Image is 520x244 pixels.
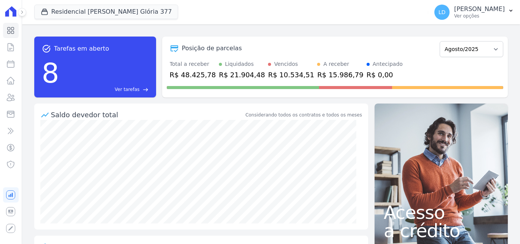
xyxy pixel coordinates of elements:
p: Ver opções [454,13,505,19]
div: R$ 15.986,79 [317,70,363,80]
div: Total a receber [170,60,216,68]
span: a crédito [384,222,499,240]
p: [PERSON_NAME] [454,5,505,13]
div: 8 [42,53,59,93]
div: Liquidados [225,60,254,68]
div: R$ 0,00 [367,70,403,80]
a: Ver tarefas east [62,86,148,93]
div: Antecipado [373,60,403,68]
span: LD [439,10,446,15]
span: Acesso [384,203,499,222]
div: Saldo devedor total [51,110,244,120]
span: task_alt [42,44,51,53]
button: LD [PERSON_NAME] Ver opções [428,2,520,23]
div: Posição de parcelas [182,44,242,53]
div: R$ 48.425,78 [170,70,216,80]
div: A receber [323,60,349,68]
div: R$ 10.534,51 [268,70,314,80]
span: east [143,87,148,92]
button: Residencial [PERSON_NAME] Glória 377 [34,5,179,19]
span: Ver tarefas [115,86,139,93]
div: Vencidos [274,60,298,68]
div: R$ 21.904,48 [219,70,265,80]
div: Considerando todos os contratos e todos os meses [246,112,362,118]
span: Tarefas em aberto [54,44,109,53]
